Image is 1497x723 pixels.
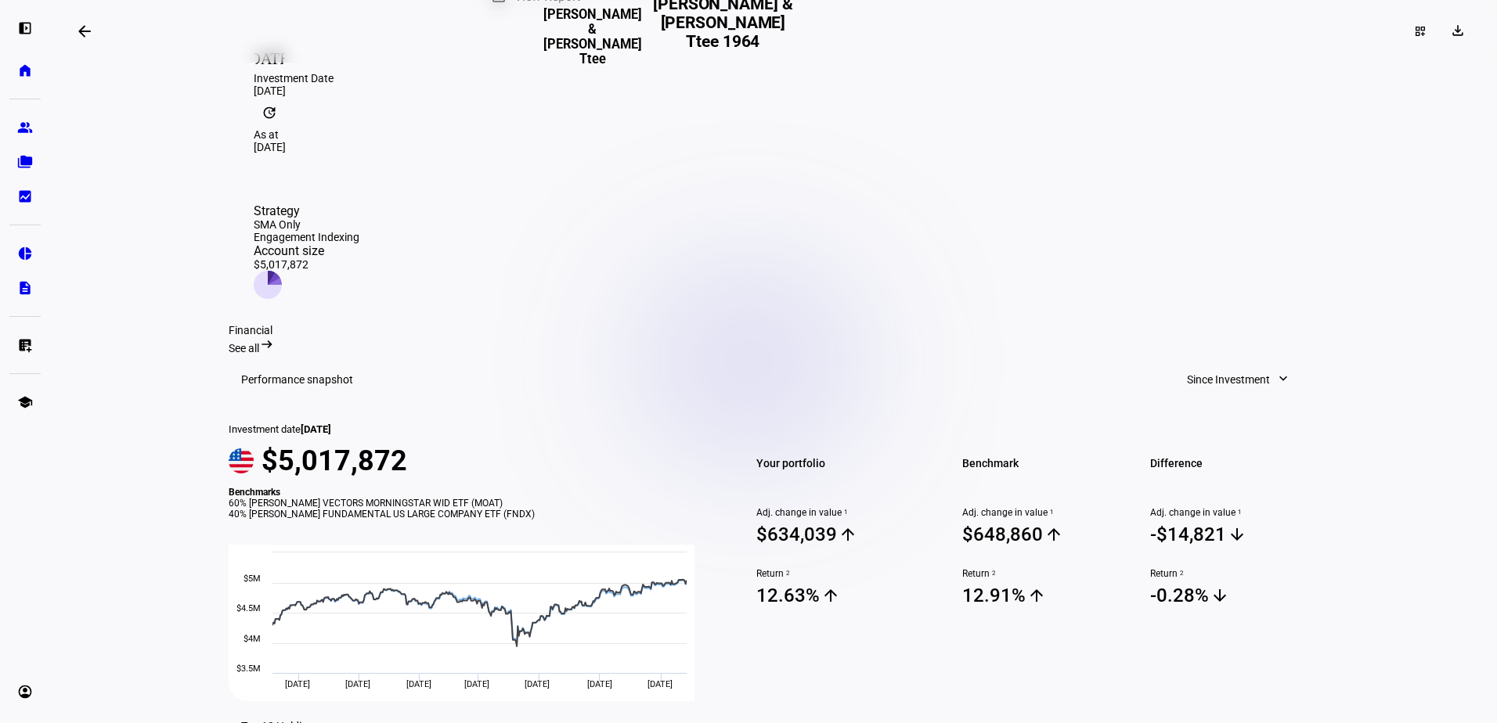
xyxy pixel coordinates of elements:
[1450,23,1466,38] mat-icon: download
[756,452,925,474] span: Your portfolio
[254,97,285,128] mat-icon: update
[229,498,712,509] div: 60% [PERSON_NAME] VECTORS MORNINGSTAR WID ETF (MOAT)
[243,634,261,644] text: $4M
[990,568,996,579] sup: 2
[1150,584,1318,607] span: -0.28%
[254,231,359,243] div: Engagement Indexing
[17,337,33,353] eth-mat-symbol: list_alt_add
[254,218,359,231] div: SMA Only
[17,120,33,135] eth-mat-symbol: group
[17,63,33,78] eth-mat-symbol: home
[9,238,41,269] a: pie_chart
[236,603,261,613] text: $4.5M
[229,342,259,354] span: See all
[821,586,840,605] mat-icon: arrow_upward
[254,141,1293,153] div: [DATE]
[1027,586,1046,605] mat-icon: arrow_upward
[243,574,261,584] text: $5M
[254,203,359,218] div: Strategy
[9,181,41,212] a: bid_landscape
[254,128,1293,141] div: As at
[587,679,612,689] span: [DATE]
[17,154,33,170] eth-mat-symbol: folder_copy
[525,679,550,689] span: [DATE]
[756,507,925,518] span: Adj. change in value
[647,679,673,689] span: [DATE]
[1150,568,1318,579] span: Return
[756,568,925,579] span: Return
[259,336,275,352] mat-icon: arrow_right_alt
[839,525,857,544] mat-icon: arrow_upward
[406,679,431,689] span: [DATE]
[1235,507,1242,518] sup: 1
[1044,525,1063,544] mat-icon: arrow_upward
[254,258,359,271] div: $5,017,872
[1048,507,1054,518] sup: 1
[962,584,1131,607] span: 12.91%
[1414,25,1427,38] mat-icon: dashboard_customize
[262,444,407,477] span: $5,017,872
[1171,364,1306,395] button: Since Investment
[17,684,33,700] eth-mat-symbol: account_circle
[9,112,41,143] a: group
[842,507,848,518] sup: 1
[254,72,1293,85] div: Investment Date
[1275,371,1291,387] mat-icon: expand_more
[229,487,712,498] div: Benchmarks
[17,394,33,410] eth-mat-symbol: school
[285,679,310,689] span: [DATE]
[1228,525,1246,544] mat-icon: arrow_downward
[962,507,1131,518] span: Adj. change in value
[254,243,359,258] div: Account size
[756,523,837,545] div: $634,039
[962,523,1131,546] span: $648,860
[962,452,1131,474] span: Benchmark
[229,509,712,520] div: 40% [PERSON_NAME] FUNDAMENTAL US LARGE COMPANY ETF (FNDX)
[345,679,370,689] span: [DATE]
[784,568,790,579] sup: 2
[1150,452,1318,474] span: Difference
[1187,364,1270,395] span: Since Investment
[229,324,1318,336] div: Financial
[241,373,353,386] h3: Performance snapshot
[17,20,33,36] eth-mat-symbol: left_panel_open
[1150,507,1318,518] span: Adj. change in value
[229,423,712,435] div: Investment date
[539,7,646,67] h3: [PERSON_NAME] & [PERSON_NAME] Ttee
[9,146,41,178] a: folder_copy
[75,22,94,41] mat-icon: arrow_backwards
[9,55,41,86] a: home
[17,189,33,204] eth-mat-symbol: bid_landscape
[17,246,33,261] eth-mat-symbol: pie_chart
[1210,586,1229,605] mat-icon: arrow_downward
[301,423,331,435] span: [DATE]
[254,85,1293,97] div: [DATE]
[1150,523,1318,546] span: -$14,821
[9,272,41,304] a: description
[464,679,489,689] span: [DATE]
[236,664,261,674] text: $3.5M
[756,584,925,607] span: 12.63%
[962,568,1131,579] span: Return
[17,280,33,296] eth-mat-symbol: description
[1178,568,1184,579] sup: 2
